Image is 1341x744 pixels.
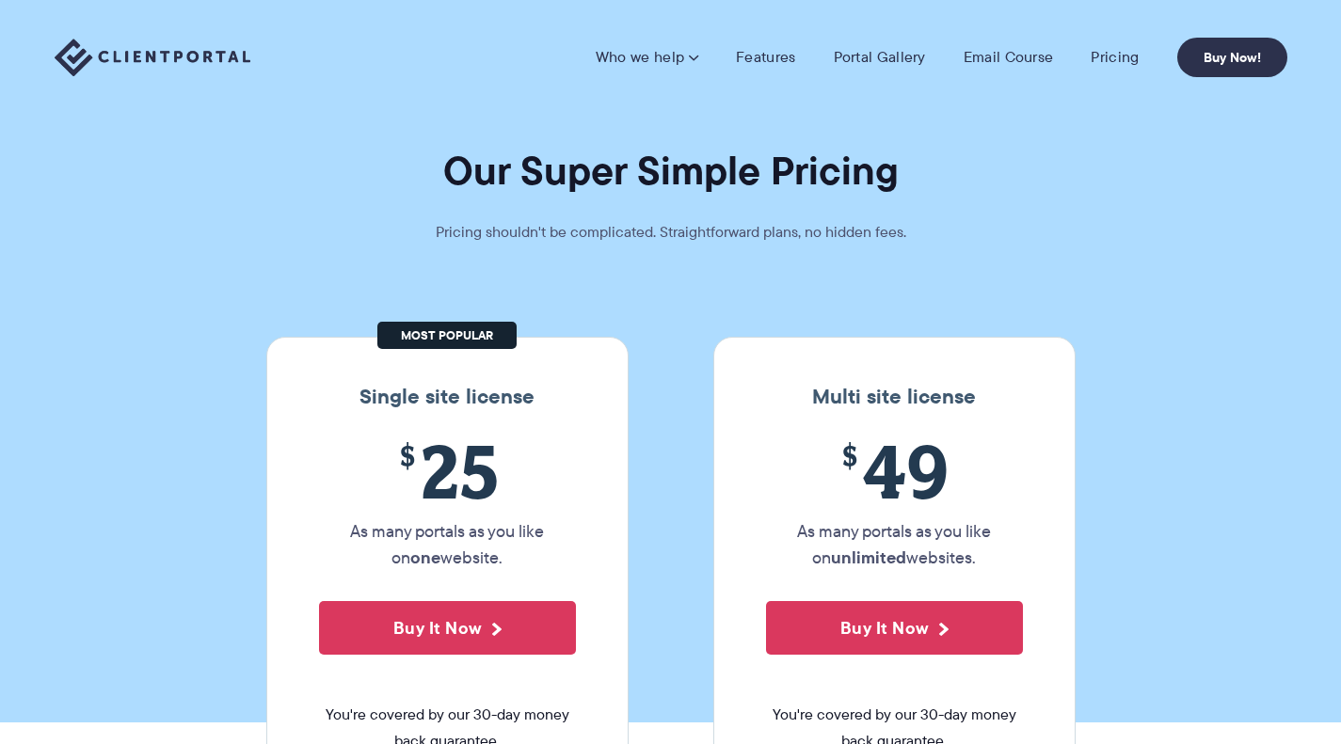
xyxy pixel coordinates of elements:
[733,385,1056,409] h3: Multi site license
[596,48,698,67] a: Who we help
[410,545,440,570] strong: one
[766,428,1023,514] span: 49
[319,601,576,655] button: Buy It Now
[964,48,1054,67] a: Email Course
[286,385,609,409] h3: Single site license
[834,48,926,67] a: Portal Gallery
[319,428,576,514] span: 25
[319,518,576,571] p: As many portals as you like on website.
[736,48,795,67] a: Features
[831,545,906,570] strong: unlimited
[1177,38,1287,77] a: Buy Now!
[389,219,953,245] p: Pricing shouldn't be complicated. Straightforward plans, no hidden fees.
[766,518,1023,571] p: As many portals as you like on websites.
[766,601,1023,655] button: Buy It Now
[1091,48,1139,67] a: Pricing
